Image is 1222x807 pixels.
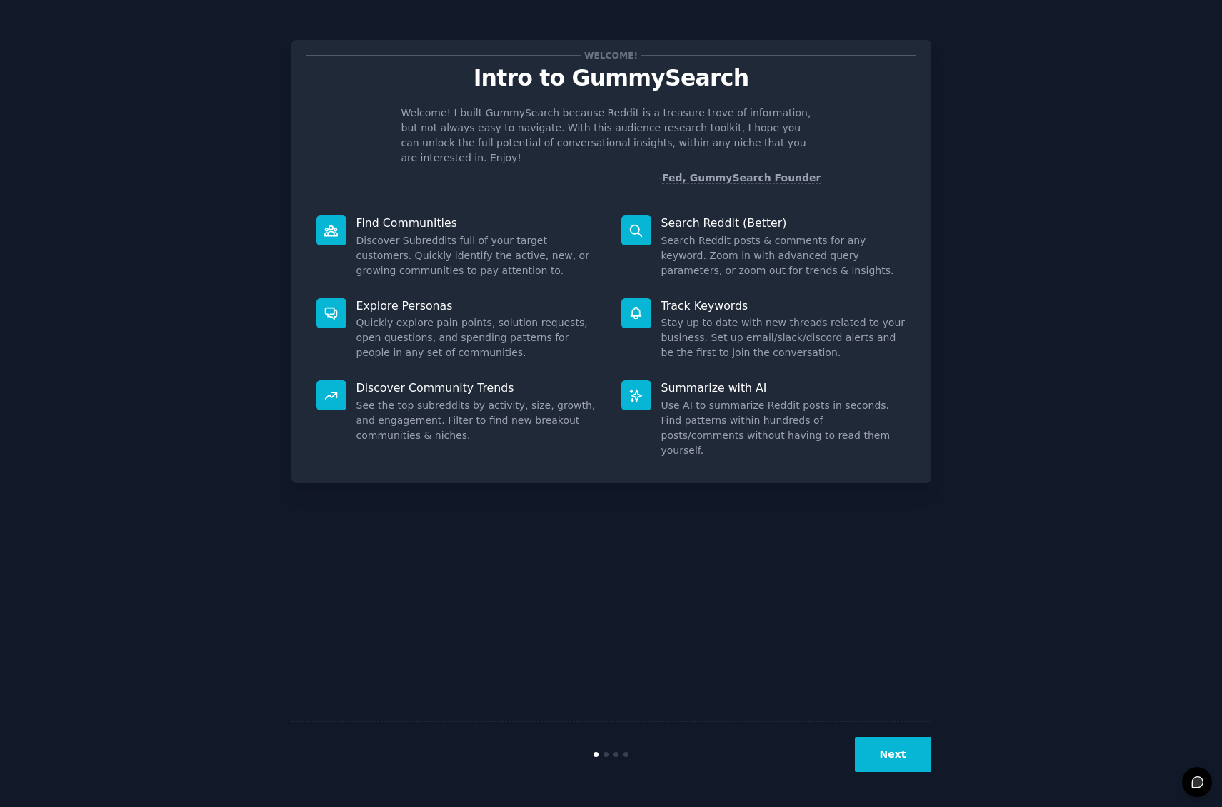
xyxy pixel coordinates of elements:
[356,298,601,313] p: Explore Personas
[581,48,640,63] span: Welcome!
[356,215,601,230] p: Find Communities
[661,298,906,313] p: Track Keywords
[661,233,906,278] dd: Search Reddit posts & comments for any keyword. Zoom in with advanced query parameters, or zoom o...
[401,106,821,166] p: Welcome! I built GummySearch because Reddit is a treasure trove of information, but not always ea...
[661,315,906,360] dd: Stay up to date with new threads related to your business. Set up email/slack/discord alerts and ...
[658,171,821,186] div: -
[661,398,906,458] dd: Use AI to summarize Reddit posts in seconds. Find patterns within hundreds of posts/comments with...
[306,66,916,91] p: Intro to GummySearch
[356,233,601,278] dd: Discover Subreddits full of your target customers. Quickly identify the active, new, or growing c...
[662,172,821,184] a: Fed, GummySearch Founder
[356,398,601,443] dd: See the top subreddits by activity, size, growth, and engagement. Filter to find new breakout com...
[661,380,906,395] p: Summarize with AI
[855,737,931,772] button: Next
[661,215,906,230] p: Search Reddit (Better)
[356,315,601,360] dd: Quickly explore pain points, solution requests, open questions, and spending patterns for people ...
[356,380,601,395] p: Discover Community Trends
